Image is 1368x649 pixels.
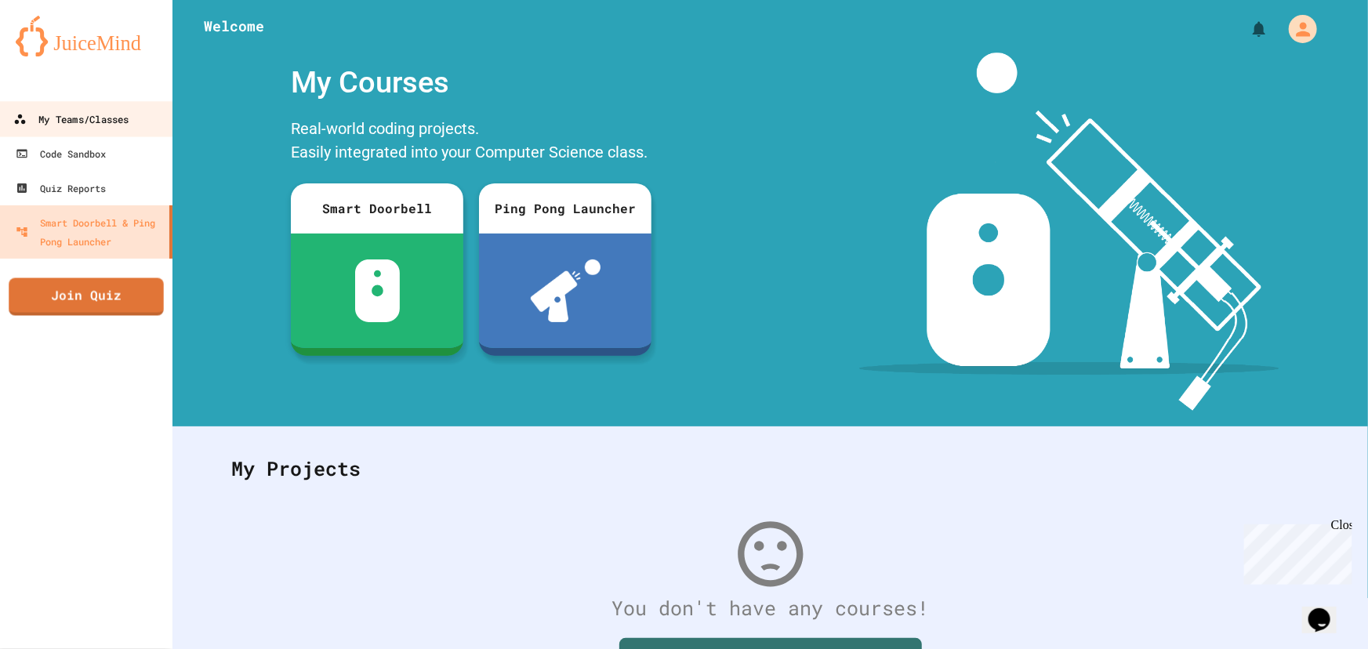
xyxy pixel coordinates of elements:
iframe: chat widget [1238,518,1352,585]
div: Ping Pong Launcher [479,183,651,234]
div: My Notifications [1221,16,1272,42]
div: Code Sandbox [16,144,106,163]
div: My Account [1272,11,1321,47]
img: sdb-white.svg [355,259,400,322]
div: Quiz Reports [16,179,106,198]
a: Join Quiz [9,278,164,316]
div: My Teams/Classes [13,110,129,129]
img: logo-orange.svg [16,16,157,56]
img: ppl-with-ball.png [531,259,601,322]
div: My Projects [216,438,1325,499]
div: Chat with us now!Close [6,6,108,100]
img: banner-image-my-projects.png [859,53,1279,411]
iframe: chat widget [1302,586,1352,633]
div: Smart Doorbell [291,183,463,234]
div: Smart Doorbell & Ping Pong Launcher [16,213,163,251]
div: My Courses [283,53,659,113]
div: You don't have any courses! [216,593,1325,623]
div: Real-world coding projects. Easily integrated into your Computer Science class. [283,113,659,172]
